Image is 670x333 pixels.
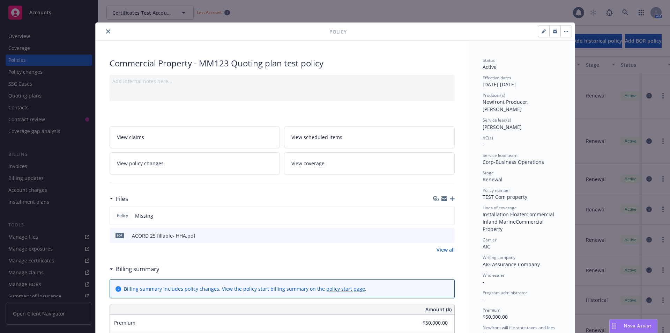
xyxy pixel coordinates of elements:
[329,28,347,35] span: Policy
[117,160,164,167] span: View policy changes
[291,160,325,167] span: View coverage
[483,75,561,88] div: [DATE] - [DATE]
[116,233,124,238] span: pdf
[483,64,497,70] span: Active
[130,232,195,239] div: _ACORD 25 fillable- HHA.pdf
[483,57,495,63] span: Status
[124,285,366,292] div: Billing summary includes policy changes. View the policy start billing summary on the .
[284,152,455,174] a: View coverage
[110,57,455,69] div: Commercial Property - MM123 Quoting plan test policy
[483,313,508,320] span: $50,000.00
[483,296,484,303] span: -
[483,99,530,113] span: Newfront Producer, [PERSON_NAME]
[483,124,522,130] span: [PERSON_NAME]
[483,243,491,250] span: AIG
[104,27,112,36] button: close
[135,212,153,219] span: Missing
[483,152,518,158] span: Service lead team
[483,254,515,260] span: Writing company
[291,133,342,141] span: View scheduled items
[483,135,493,141] span: AC(s)
[483,325,555,331] span: Newfront will file state taxes and fees
[326,285,365,292] a: policy start page
[483,187,510,193] span: Policy number
[483,205,517,211] span: Lines of coverage
[116,212,129,219] span: Policy
[483,272,505,278] span: Wholesaler
[116,194,128,203] h3: Files
[483,75,511,81] span: Effective dates
[483,261,540,268] span: AIG Assurance Company
[483,141,484,148] span: -
[110,126,280,148] a: View claims
[110,152,280,174] a: View policy changes
[110,265,159,274] div: Billing summary
[425,306,452,313] span: Amount ($)
[112,78,452,85] div: Add internal notes here...
[483,307,500,313] span: Premium
[483,211,526,218] span: Installation Floater
[483,237,497,243] span: Carrier
[483,218,545,232] span: Commercial Property
[483,176,502,183] span: Renewal
[116,265,159,274] h3: Billing summary
[110,194,128,203] div: Files
[483,278,484,285] span: -
[483,92,505,98] span: Producer(s)
[624,323,652,329] span: Nova Assist
[114,319,135,326] span: Premium
[407,318,452,328] input: 0.00
[483,170,494,176] span: Stage
[437,246,455,253] a: View all
[610,319,618,333] div: Drag to move
[434,232,440,239] button: download file
[483,159,544,165] span: Corp-Business Operations
[446,232,452,239] button: preview file
[483,290,527,296] span: Program administrator
[284,126,455,148] a: View scheduled items
[483,194,527,200] span: TEST Com property
[483,211,556,225] span: Commercial Inland Marine
[483,117,511,123] span: Service lead(s)
[117,133,144,141] span: View claims
[609,319,657,333] button: Nova Assist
